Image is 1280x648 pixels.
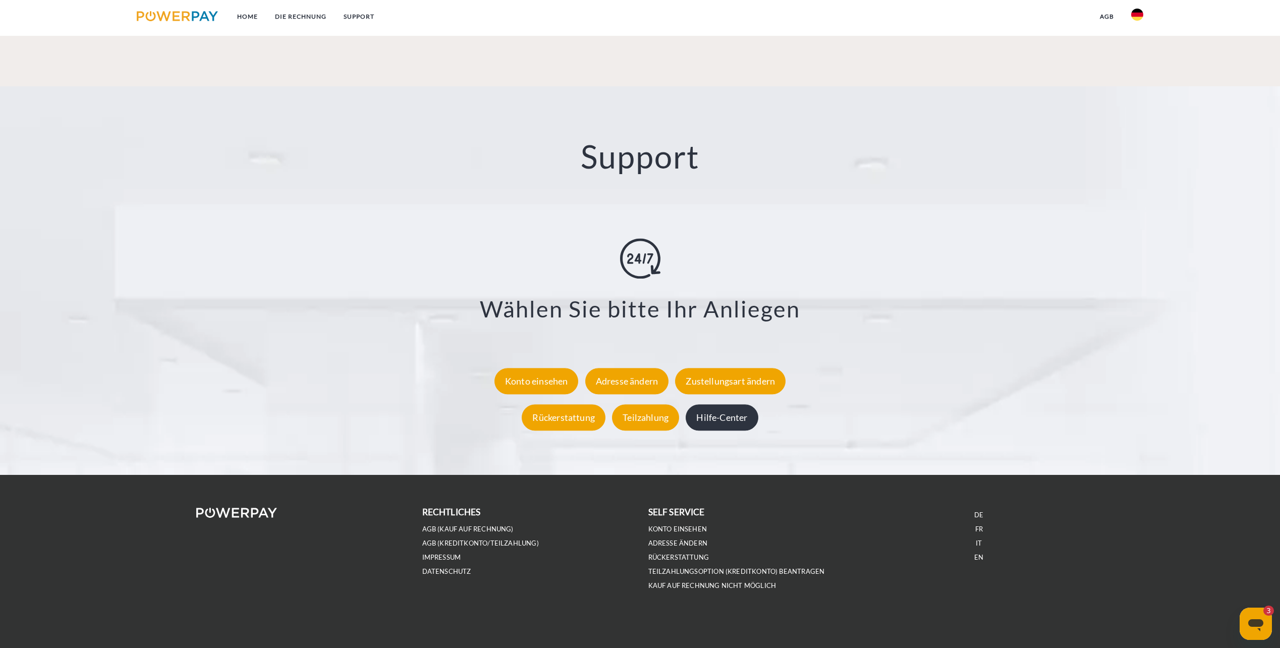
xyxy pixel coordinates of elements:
b: self service [648,507,705,517]
b: rechtliches [422,507,481,517]
a: Teilzahlung [609,412,682,423]
a: Konto einsehen [492,375,581,387]
div: Teilzahlung [612,404,679,430]
a: Hilfe-Center [683,412,760,423]
img: logo-powerpay-white.svg [196,508,277,518]
a: Home [229,8,266,26]
a: AGB (Kauf auf Rechnung) [422,525,514,533]
a: DE [974,511,983,519]
a: IT [976,539,982,548]
a: IMPRESSUM [422,553,461,562]
a: agb [1091,8,1123,26]
a: DIE RECHNUNG [266,8,335,26]
div: Zustellungsart ändern [675,368,786,394]
a: Teilzahlungsoption (KREDITKONTO) beantragen [648,567,825,576]
h2: Support [64,137,1216,177]
div: Konto einsehen [494,368,579,394]
img: de [1131,9,1143,21]
a: FR [975,525,983,533]
a: AGB (Kreditkonto/Teilzahlung) [422,539,539,548]
a: EN [974,553,983,562]
div: Rückerstattung [522,404,605,430]
div: Hilfe-Center [686,404,758,430]
h3: Wählen Sie bitte Ihr Anliegen [77,295,1203,323]
a: Adresse ändern [583,375,672,387]
a: Kauf auf Rechnung nicht möglich [648,581,776,590]
div: Adresse ändern [585,368,669,394]
a: Rückerstattung [648,553,709,562]
a: SUPPORT [335,8,383,26]
a: Zustellungsart ändern [673,375,788,387]
iframe: Anzahl ungelesener Nachrichten [1254,606,1274,616]
iframe: Schaltfläche zum Öffnen des Messaging-Fensters [1240,608,1272,640]
a: DATENSCHUTZ [422,567,471,576]
img: logo-powerpay.svg [137,11,218,21]
a: Adresse ändern [648,539,708,548]
a: Rückerstattung [519,412,608,423]
a: Konto einsehen [648,525,707,533]
img: online-shopping.svg [620,238,660,279]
